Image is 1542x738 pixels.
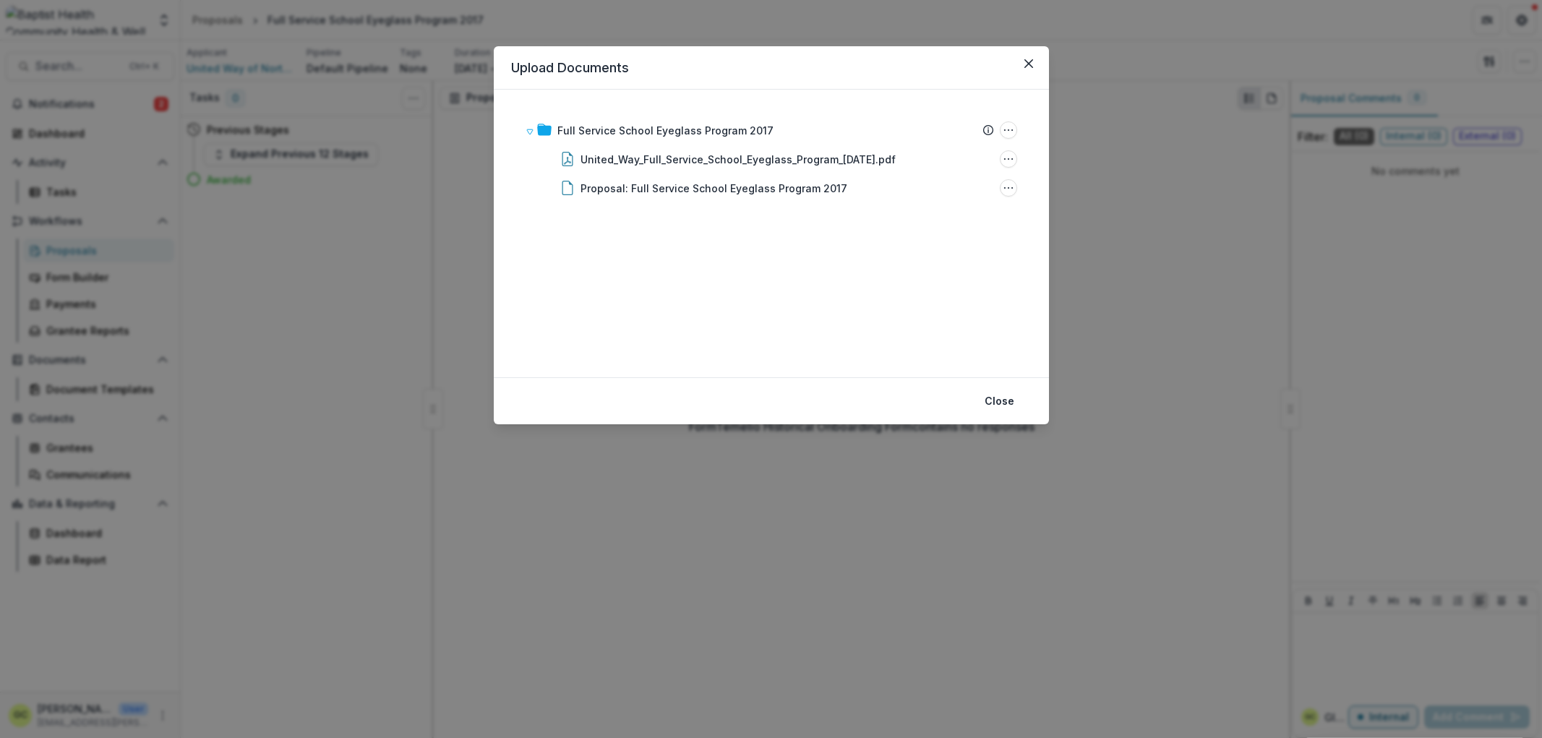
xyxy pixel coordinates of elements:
button: Close [976,390,1023,413]
div: Full Service School Eyeglass Program 2017Full Service School Eyeglass Program 2017 OptionsUnited_... [520,116,1023,202]
div: United_Way_Full_Service_School_Eyeglass_Program_[DATE].pdfUnited_Way_Full_Service_School_Eyeglass... [520,145,1023,173]
div: Proposal: Full Service School Eyeglass Program 2017 [581,181,847,196]
div: Full Service School Eyeglass Program 2017 [557,123,774,138]
button: United_Way_Full_Service_School_Eyeglass_Program_01.12.2017.pdf Options [1000,150,1017,168]
header: Upload Documents [494,46,1049,90]
button: Full Service School Eyeglass Program 2017 Options [1000,121,1017,139]
div: Proposal: Full Service School Eyeglass Program 2017Proposal: Full Service School Eyeglass Program... [520,173,1023,202]
div: Full Service School Eyeglass Program 2017Full Service School Eyeglass Program 2017 Options [520,116,1023,145]
button: Close [1017,52,1040,75]
div: United_Way_Full_Service_School_Eyeglass_Program_[DATE].pdf [581,152,896,167]
button: Proposal: Full Service School Eyeglass Program 2017 Options [1000,179,1017,197]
